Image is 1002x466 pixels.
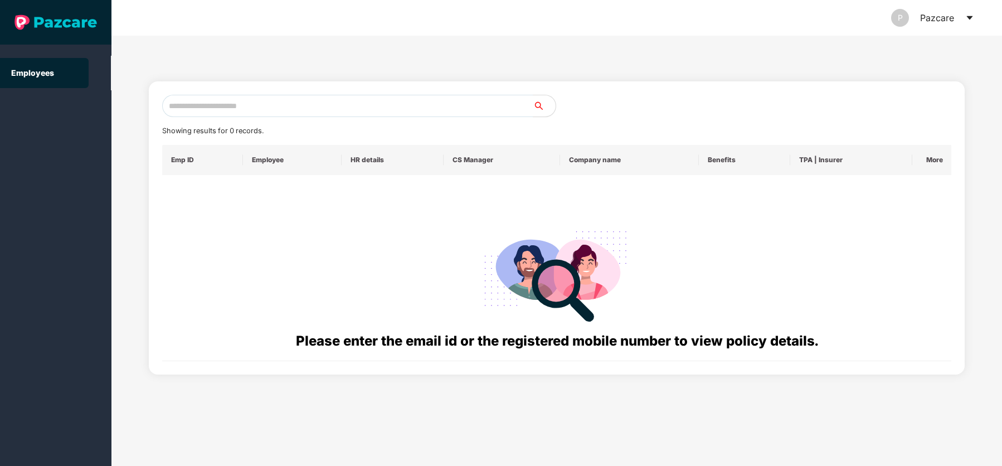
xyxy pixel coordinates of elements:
[898,9,903,27] span: P
[243,145,342,175] th: Employee
[699,145,790,175] th: Benefits
[162,145,243,175] th: Emp ID
[162,127,264,135] span: Showing results for 0 records.
[342,145,444,175] th: HR details
[296,333,818,349] span: Please enter the email id or the registered mobile number to view policy details.
[533,101,556,110] span: search
[560,145,699,175] th: Company name
[476,217,637,331] img: svg+xml;base64,PHN2ZyB4bWxucz0iaHR0cDovL3d3dy53My5vcmcvMjAwMC9zdmciIHdpZHRoPSIyODgiIGhlaWdodD0iMj...
[11,68,54,77] a: Employees
[790,145,912,175] th: TPA | Insurer
[533,95,556,117] button: search
[444,145,560,175] th: CS Manager
[912,145,952,175] th: More
[965,13,974,22] span: caret-down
